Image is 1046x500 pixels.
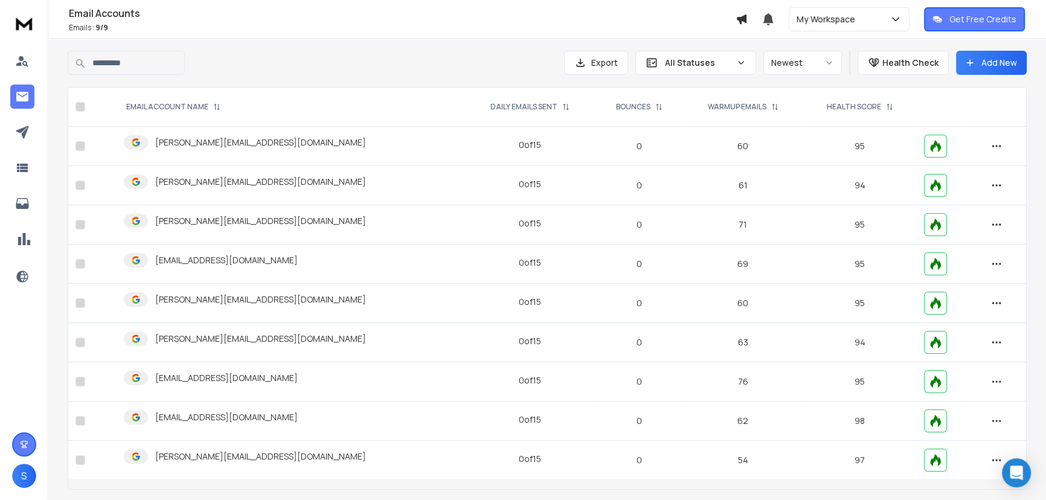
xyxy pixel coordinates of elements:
div: 0 of 15 [519,335,541,347]
button: Health Check [858,51,949,75]
td: 71 [683,205,803,245]
div: EMAIL ACCOUNT NAME [126,102,220,112]
td: 95 [803,205,917,245]
button: S [12,464,36,488]
div: Open Intercom Messenger [1002,458,1031,487]
p: [EMAIL_ADDRESS][DOMAIN_NAME] [155,254,298,266]
p: 0 [603,258,676,270]
p: HEALTH SCORE [827,102,881,112]
td: 97 [803,441,917,480]
img: logo [12,12,36,34]
p: BOUNCES [616,102,650,112]
button: Newest [763,51,842,75]
p: 0 [603,376,676,388]
p: [PERSON_NAME][EMAIL_ADDRESS][DOMAIN_NAME] [155,333,366,345]
p: My Workspace [797,13,860,25]
button: Get Free Credits [924,7,1025,31]
td: 54 [683,441,803,480]
p: [PERSON_NAME][EMAIL_ADDRESS][DOMAIN_NAME] [155,176,366,188]
td: 94 [803,323,917,362]
p: WARMUP EMAILS [708,102,766,112]
p: Health Check [882,57,939,69]
button: Add New [956,51,1027,75]
p: Get Free Credits [949,13,1016,25]
p: 0 [603,179,676,191]
p: 0 [603,219,676,231]
button: Export [564,51,628,75]
span: 9 / 9 [95,22,108,33]
td: 95 [803,245,917,284]
div: 0 of 15 [519,414,541,426]
td: 98 [803,402,917,441]
td: 60 [683,127,803,166]
div: 0 of 15 [519,296,541,308]
div: 0 of 15 [519,178,541,190]
p: 0 [603,336,676,348]
div: 0 of 15 [519,453,541,465]
td: 60 [683,284,803,323]
p: [EMAIL_ADDRESS][DOMAIN_NAME] [155,372,298,384]
td: 61 [683,166,803,205]
td: 69 [683,245,803,284]
p: All Statuses [665,57,731,69]
p: [PERSON_NAME][EMAIL_ADDRESS][DOMAIN_NAME] [155,215,366,227]
h1: Email Accounts [69,6,736,21]
p: [EMAIL_ADDRESS][DOMAIN_NAME] [155,411,298,423]
div: 0 of 15 [519,374,541,386]
p: 0 [603,454,676,466]
p: Emails : [69,23,736,33]
td: 76 [683,362,803,402]
td: 63 [683,323,803,362]
p: [PERSON_NAME][EMAIL_ADDRESS][DOMAIN_NAME] [155,136,366,149]
p: [PERSON_NAME][EMAIL_ADDRESS][DOMAIN_NAME] [155,450,366,463]
p: 0 [603,140,676,152]
td: 95 [803,127,917,166]
td: 62 [683,402,803,441]
div: 0 of 15 [519,139,541,151]
p: DAILY EMAILS SENT [490,102,557,112]
td: 94 [803,166,917,205]
div: 0 of 15 [519,257,541,269]
p: 0 [603,415,676,427]
p: [PERSON_NAME][EMAIL_ADDRESS][DOMAIN_NAME] [155,293,366,306]
td: 95 [803,362,917,402]
div: 0 of 15 [519,217,541,229]
td: 95 [803,284,917,323]
p: 0 [603,297,676,309]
